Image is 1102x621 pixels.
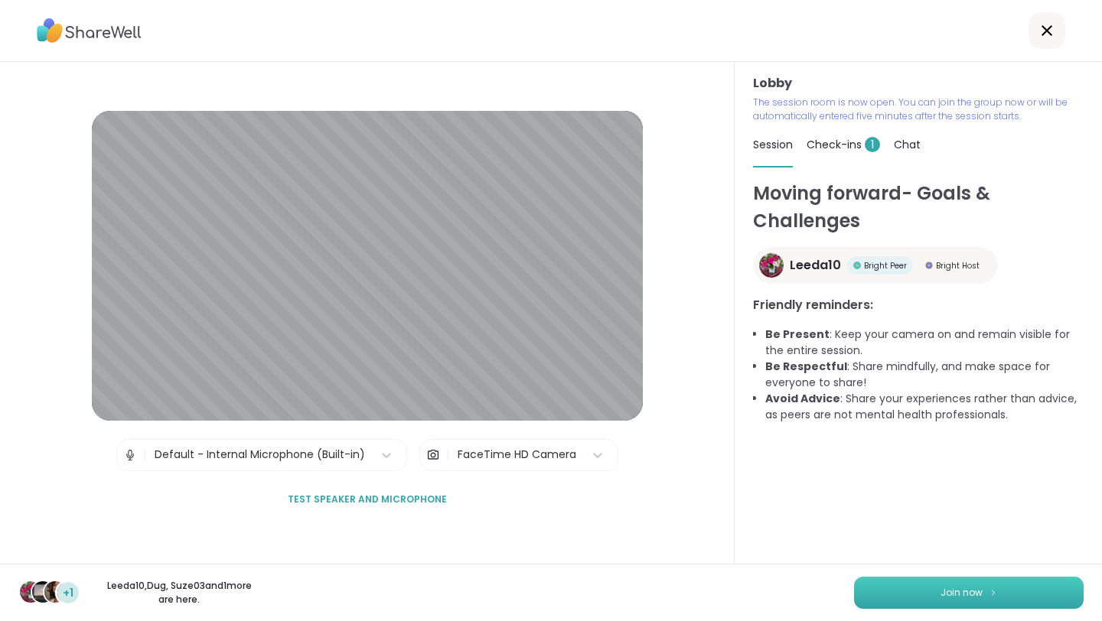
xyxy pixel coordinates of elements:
[790,256,841,275] span: Leeda10
[93,579,265,606] p: Leeda10 , Dug , Suze03 and 1 more are here.
[753,74,1084,93] h3: Lobby
[753,137,793,152] span: Session
[765,391,1084,423] li: : Share your experiences rather than advice, as peers are not mental health professionals.
[63,585,73,601] span: +1
[753,180,1084,235] h1: Moving forward- Goals & Challenges
[865,137,880,152] span: 1
[753,96,1084,123] p: The session room is now open. You can join the group now or will be automatically entered five mi...
[894,137,921,152] span: Chat
[765,359,847,374] b: Be Respectful
[426,440,440,470] img: Camera
[765,327,830,342] b: Be Present
[143,440,147,470] span: |
[765,359,1084,391] li: : Share mindfully, and make space for everyone to share!
[753,247,998,284] a: Leeda10Leeda10Bright PeerBright PeerBright HostBright Host
[753,296,1084,314] h3: Friendly reminders:
[864,260,907,271] span: Bright Peer
[44,581,66,603] img: Suze03
[123,440,137,470] img: Microphone
[936,260,980,271] span: Bright Host
[446,440,450,470] span: |
[282,483,453,515] button: Test speaker and microphone
[854,577,1084,609] button: Join now
[32,581,54,603] img: Dug
[925,262,933,269] img: Bright Host
[458,447,576,463] div: FaceTime HD Camera
[759,253,784,278] img: Leeda10
[20,581,41,603] img: Leeda10
[765,327,1084,359] li: : Keep your camera on and remain visible for the entire session.
[765,391,840,406] b: Avoid Advice
[155,447,365,463] div: Default - Internal Microphone (Built-in)
[989,588,998,597] img: ShareWell Logomark
[941,586,983,600] span: Join now
[37,13,142,48] img: ShareWell Logo
[853,262,861,269] img: Bright Peer
[288,493,447,506] span: Test speaker and microphone
[807,137,880,152] span: Check-ins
